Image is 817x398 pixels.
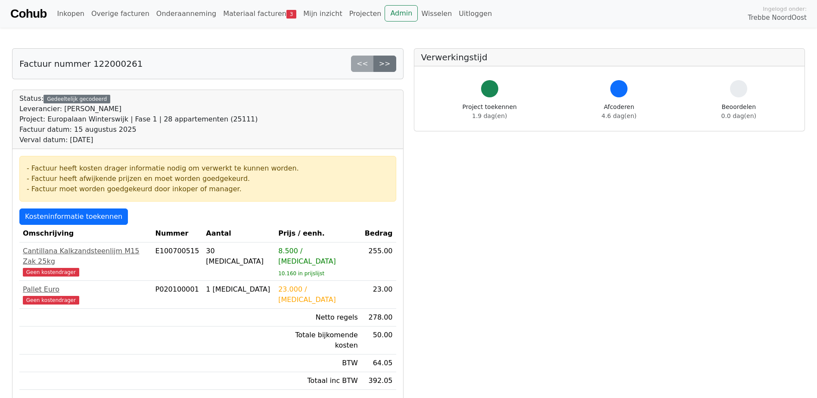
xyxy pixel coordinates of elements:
[361,354,396,372] td: 64.05
[275,372,361,390] td: Totaal inc BTW
[385,5,418,22] a: Admin
[19,208,128,225] a: Kosteninformatie toekennen
[361,243,396,281] td: 255.00
[152,281,203,309] td: P020100001
[721,112,756,119] span: 0.0 dag(en)
[346,5,385,22] a: Projecten
[43,95,110,103] div: Gedeeltelijk gecodeerd
[10,3,47,24] a: Cohub
[361,372,396,390] td: 392.05
[602,112,637,119] span: 4.6 dag(en)
[53,5,87,22] a: Inkopen
[19,225,152,243] th: Omschrijving
[206,246,271,267] div: 30 [MEDICAL_DATA]
[278,246,358,267] div: 8.500 / [MEDICAL_DATA]
[153,5,220,22] a: Onderaanneming
[361,281,396,309] td: 23.00
[418,5,455,22] a: Wisselen
[23,296,79,305] span: Geen kostendrager
[278,271,324,277] sub: 10.160 in prijslijst
[23,284,149,295] div: Pallet Euro
[373,56,396,72] a: >>
[88,5,153,22] a: Overige facturen
[19,59,143,69] h5: Factuur nummer 122000261
[23,246,149,277] a: Cantillana Kalkzandsteenlijm M15 Zak 25kgGeen kostendrager
[286,10,296,19] span: 3
[27,174,389,184] div: - Factuur heeft afwijkende prijzen en moet worden goedgekeurd.
[23,284,149,305] a: Pallet EuroGeen kostendrager
[721,103,756,121] div: Beoordelen
[763,5,807,13] span: Ingelogd onder:
[19,93,258,145] div: Status:
[602,103,637,121] div: Afcoderen
[361,326,396,354] td: 50.00
[748,13,807,23] span: Trebbe NoordOost
[275,225,361,243] th: Prijs / eenh.
[19,135,258,145] div: Verval datum: [DATE]
[421,52,798,62] h5: Verwerkingstijd
[202,225,275,243] th: Aantal
[23,246,149,267] div: Cantillana Kalkzandsteenlijm M15 Zak 25kg
[275,309,361,326] td: Netto regels
[278,284,358,305] div: 23.000 / [MEDICAL_DATA]
[23,268,79,277] span: Geen kostendrager
[275,326,361,354] td: Totale bijkomende kosten
[275,354,361,372] td: BTW
[19,104,258,114] div: Leverancier: [PERSON_NAME]
[27,163,389,174] div: - Factuur heeft kosten drager informatie nodig om verwerkt te kunnen worden.
[472,112,507,119] span: 1.9 dag(en)
[361,225,396,243] th: Bedrag
[300,5,346,22] a: Mijn inzicht
[455,5,495,22] a: Uitloggen
[206,284,271,295] div: 1 [MEDICAL_DATA]
[463,103,517,121] div: Project toekennen
[361,309,396,326] td: 278.00
[27,184,389,194] div: - Factuur moet worden goedgekeurd door inkoper of manager.
[220,5,300,22] a: Materiaal facturen3
[152,243,203,281] td: E100700515
[19,114,258,124] div: Project: Europalaan Winterswijk | Fase 1 | 28 appartementen (25111)
[152,225,203,243] th: Nummer
[19,124,258,135] div: Factuur datum: 15 augustus 2025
